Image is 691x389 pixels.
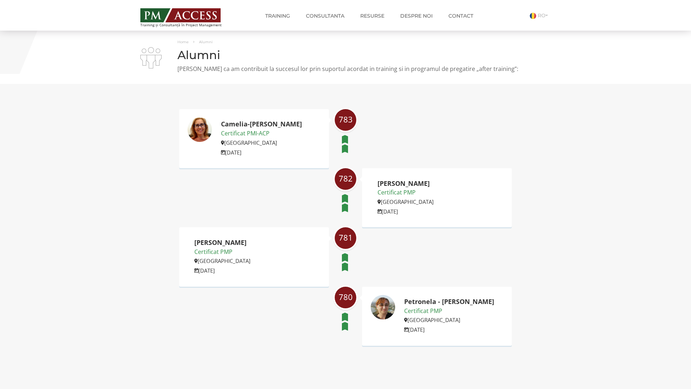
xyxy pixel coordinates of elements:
span: Alumni [199,40,213,44]
p: [DATE] [378,207,434,216]
p: [GEOGRAPHIC_DATA] [378,197,434,206]
p: [DATE] [221,148,302,157]
img: i-02.png [140,47,162,68]
a: Home [177,40,189,44]
p: [GEOGRAPHIC_DATA] [194,256,250,265]
h2: Petronela - [PERSON_NAME] [404,298,494,305]
h1: Alumni [140,49,551,61]
a: Contact [443,9,479,23]
span: 783 [335,115,356,124]
a: Resurse [355,9,390,23]
p: [DATE] [194,266,250,275]
img: PM ACCESS - Echipa traineri si consultanti certificati PMP: Narciss Popescu, Mihai Olaru, Monica ... [140,8,221,22]
a: Training [260,9,295,23]
img: Petronela - Roxana Benea [370,295,396,320]
span: 781 [335,233,356,242]
h2: [PERSON_NAME] [194,239,250,246]
span: 780 [335,292,356,301]
h2: [PERSON_NAME] [378,180,434,187]
p: [PERSON_NAME] ca am contribuit la succesul lor prin suportul acordat in training si in programul ... [140,65,551,73]
span: Training și Consultanță în Project Management [140,23,235,27]
a: Training și Consultanță în Project Management [140,6,235,27]
p: [DATE] [404,325,494,334]
h2: Camelia-[PERSON_NAME] [221,121,302,128]
p: Certificat PMP [378,188,434,197]
p: Certificat PMP [194,247,250,257]
p: [GEOGRAPHIC_DATA] [221,138,302,147]
a: Despre noi [395,9,438,23]
img: Romana [530,13,536,19]
p: Certificat PMP [404,307,494,316]
img: Camelia-Elena Sava [187,117,212,142]
p: Certificat PMI-ACP [221,129,302,138]
span: 782 [335,174,356,183]
a: Consultanta [301,9,350,23]
a: RO [530,12,551,19]
p: [GEOGRAPHIC_DATA] [404,316,494,324]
